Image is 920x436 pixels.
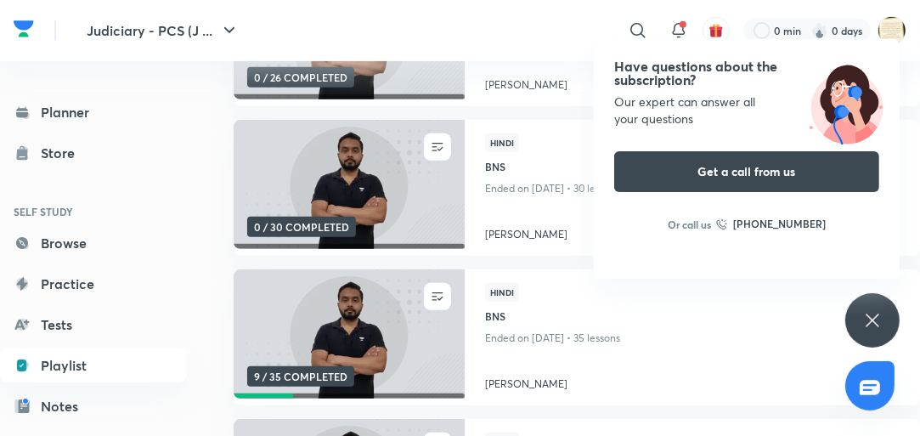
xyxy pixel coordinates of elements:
div: Store [41,143,85,163]
a: [PERSON_NAME] [485,71,900,93]
img: ttu_illustration_new.svg [793,59,900,144]
a: [PHONE_NUMBER] [716,216,826,233]
button: avatar [703,17,730,44]
p: Or call us [668,217,711,232]
img: avatar [708,23,724,38]
span: Hindi [485,283,519,302]
a: new-thumbnail9 / 35 COMPLETED [234,269,465,405]
button: Judiciary - PCS (J ... [76,14,250,48]
img: streak [811,22,828,39]
a: BNS [485,309,900,327]
img: ANJALI Dogra [878,16,906,45]
span: 0 / 26 COMPLETED [247,67,354,88]
img: new-thumbnail [231,118,466,250]
a: Company Logo [14,16,34,46]
a: [PERSON_NAME] [485,220,900,242]
a: BNS [485,159,900,178]
h6: [PHONE_NUMBER] [733,216,826,233]
p: Ended on [DATE] • 30 lessons [485,178,900,200]
span: Hindi [485,133,519,152]
div: Our expert can answer all your questions [614,93,879,127]
p: Ended on [DATE] • 35 lessons [485,327,900,349]
a: [PERSON_NAME] [485,370,900,392]
span: 0 / 30 COMPLETED [247,217,356,237]
h4: Have questions about the subscription? [614,59,879,87]
img: new-thumbnail [231,268,466,399]
span: 9 / 35 COMPLETED [247,366,354,387]
a: new-thumbnail0 / 30 COMPLETED [234,120,465,256]
img: Company Logo [14,16,34,42]
button: Get a call from us [614,151,879,192]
